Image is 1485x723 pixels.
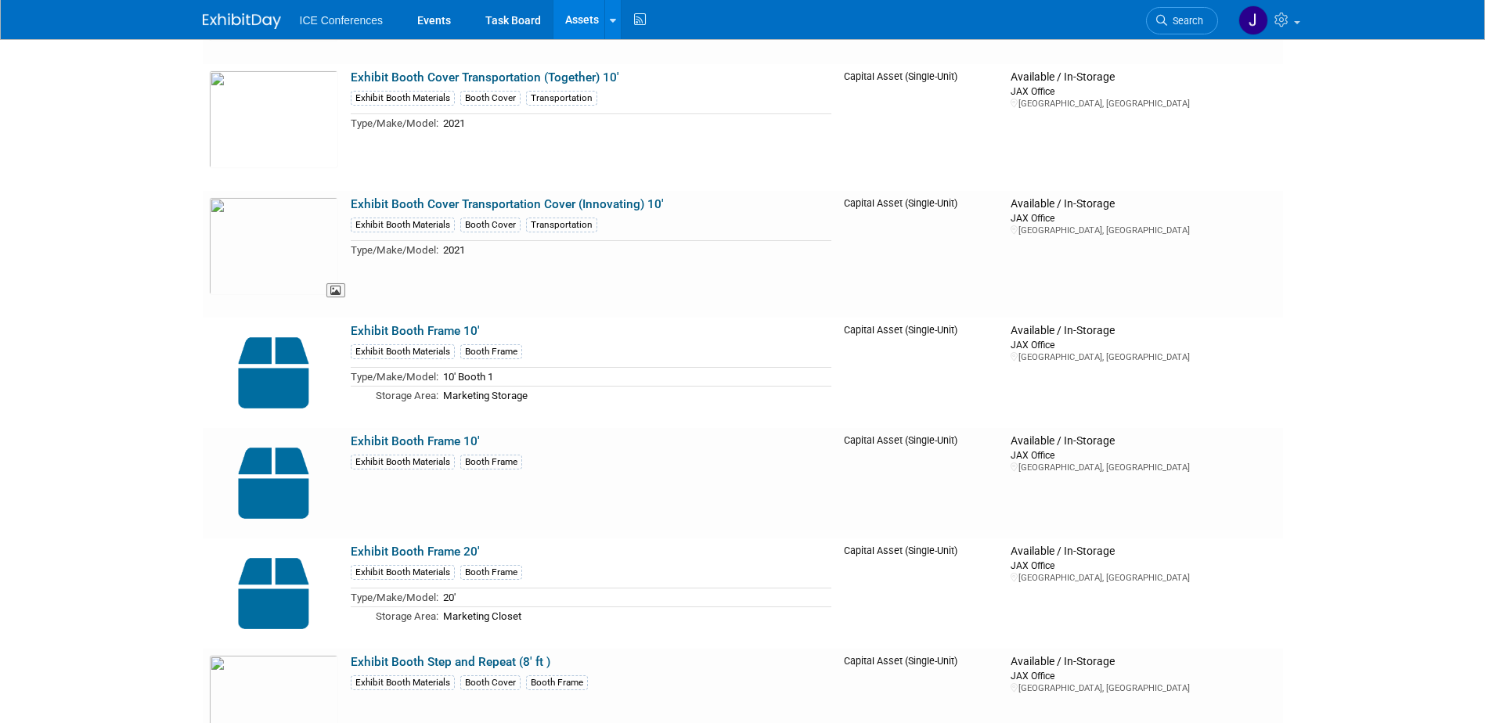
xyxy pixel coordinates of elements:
a: Exhibit Booth Frame 10' [351,434,480,448]
td: Capital Asset (Single-Unit) [838,64,1005,191]
div: [GEOGRAPHIC_DATA], [GEOGRAPHIC_DATA] [1011,572,1276,584]
div: JAX Office [1011,448,1276,462]
span: Search [1167,15,1203,27]
div: Available / In-Storage [1011,655,1276,669]
img: Capital-Asset-Icon-2.png [209,434,338,532]
div: Exhibit Booth Materials [351,91,455,106]
div: JAX Office [1011,669,1276,682]
div: Available / In-Storage [1011,324,1276,338]
div: Exhibit Booth Materials [351,344,455,359]
div: [GEOGRAPHIC_DATA], [GEOGRAPHIC_DATA] [1011,98,1276,110]
div: Available / In-Storage [1011,70,1276,85]
div: Available / In-Storage [1011,197,1276,211]
td: Capital Asset (Single-Unit) [838,428,1005,538]
div: Available / In-Storage [1011,434,1276,448]
img: Capital-Asset-Icon-2.png [209,324,338,422]
div: Transportation [526,91,597,106]
span: View Asset Image [326,283,345,298]
div: Booth Cover [460,218,521,232]
div: Booth Cover [460,675,521,690]
td: Type/Make/Model: [351,241,438,259]
a: Exhibit Booth Cover Transportation (Together) 10' [351,70,619,85]
div: Booth Frame [460,344,522,359]
td: 10' Booth 1 [438,368,831,387]
img: Jessica Villanueva [1238,5,1268,35]
div: [GEOGRAPHIC_DATA], [GEOGRAPHIC_DATA] [1011,462,1276,473]
td: Type/Make/Model: [351,114,438,132]
td: Marketing Closet [438,606,831,624]
td: 20' [438,588,831,607]
div: [GEOGRAPHIC_DATA], [GEOGRAPHIC_DATA] [1011,225,1276,236]
span: ICE Conferences [300,14,384,27]
div: [GEOGRAPHIC_DATA], [GEOGRAPHIC_DATA] [1011,682,1276,694]
td: Capital Asset (Single-Unit) [838,191,1005,318]
img: Capital-Asset-Icon-2.png [209,545,338,642]
span: Storage Area: [376,390,438,401]
div: Exhibit Booth Materials [351,455,455,469]
div: Booth Frame [526,675,588,690]
div: [GEOGRAPHIC_DATA], [GEOGRAPHIC_DATA] [1011,351,1276,363]
td: Capital Asset (Single-Unit) [838,318,1005,428]
div: JAX Office [1011,211,1276,225]
a: Exhibit Booth Frame 20' [351,545,480,559]
div: Exhibit Booth Materials [351,565,455,580]
td: Capital Asset (Single-Unit) [838,538,1005,649]
img: ExhibitDay [203,13,281,29]
a: Exhibit Booth Frame 10' [351,324,480,338]
span: Storage Area: [376,610,438,622]
div: JAX Office [1011,85,1276,98]
a: Exhibit Booth Cover Transportation Cover (Innovating) 10' [351,197,664,211]
td: Type/Make/Model: [351,368,438,387]
div: Booth Frame [460,455,522,469]
div: Transportation [526,218,597,232]
td: 2021 [438,241,831,259]
div: JAX Office [1011,559,1276,572]
td: Marketing Storage [438,386,831,404]
td: 2021 [438,114,831,132]
div: Exhibit Booth Materials [351,675,455,690]
a: Exhibit Booth Step and Repeat (8' ft ) [351,655,550,669]
div: Booth Frame [460,565,522,580]
div: JAX Office [1011,338,1276,351]
div: Booth Cover [460,91,521,106]
div: Available / In-Storage [1011,545,1276,559]
td: Type/Make/Model: [351,588,438,607]
div: Exhibit Booth Materials [351,218,455,232]
a: Search [1146,7,1218,34]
